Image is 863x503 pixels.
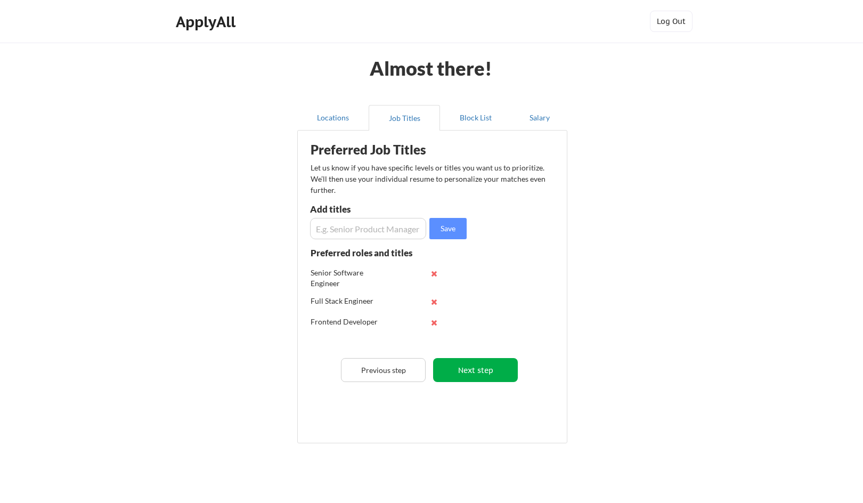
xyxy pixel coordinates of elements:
button: Block List [440,105,511,131]
button: Locations [297,105,369,131]
div: Frontend Developer [311,317,380,327]
button: Next step [433,358,518,382]
div: Full Stack Engineer [311,296,380,306]
input: E.g. Senior Product Manager [310,218,426,239]
button: Save [429,218,467,239]
button: Salary [511,105,567,131]
div: Preferred Job Titles [311,143,445,156]
div: ApplyAll [176,13,239,31]
button: Log Out [650,11,693,32]
button: Previous step [341,358,426,382]
div: Almost there! [357,59,506,78]
div: Preferred roles and titles [311,248,426,257]
div: Let us know if you have specific levels or titles you want us to prioritize. We’ll then use your ... [311,162,547,196]
div: Add titles [310,205,424,214]
div: Senior Software Engineer [311,267,380,288]
button: Job Titles [369,105,440,131]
